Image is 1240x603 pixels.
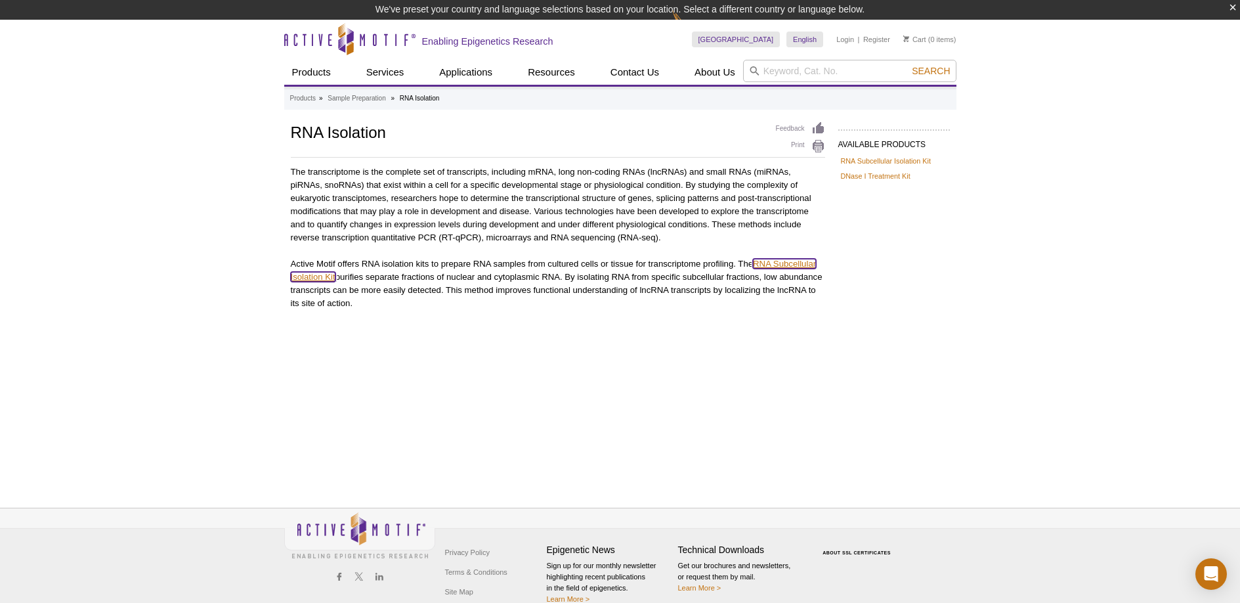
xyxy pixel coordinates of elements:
a: Products [284,60,339,85]
span: Search [912,66,950,76]
a: Feedback [776,122,825,136]
a: Cart [903,35,926,44]
a: RNA Subcellular Isolation Kit [291,259,817,282]
button: Search [908,65,954,77]
a: Privacy Policy [442,543,493,562]
a: Products [290,93,316,104]
li: | [858,32,860,47]
h2: AVAILABLE PRODUCTS [838,129,950,153]
a: Services [358,60,412,85]
p: Active Motif offers RNA isolation kits to prepare RNA samples from cultured cells or tissue for t... [291,257,825,310]
input: Keyword, Cat. No. [743,60,956,82]
h4: Epigenetic News [547,545,672,556]
a: Register [863,35,890,44]
a: Learn More > [547,595,590,603]
a: DNase I Treatment Kit [841,170,910,182]
a: Terms & Conditions [442,562,511,582]
li: (0 items) [903,32,956,47]
p: Get our brochures and newsletters, or request them by mail. [678,560,803,594]
a: English [786,32,823,47]
img: Change Here [672,10,707,41]
a: Print [776,139,825,154]
a: About Us [687,60,743,85]
li: » [391,95,395,102]
h1: RNA Isolation [291,122,763,141]
li: » [319,95,323,102]
img: Active Motif, [284,508,435,562]
h4: Technical Downloads [678,545,803,556]
a: Contact Us [603,60,667,85]
li: RNA Isolation [400,95,440,102]
a: RNA Subcellular Isolation Kit [841,155,931,167]
table: Click to Verify - This site chose Symantec SSL for secure e-commerce and confidential communicati... [809,531,908,560]
a: Learn More > [678,584,721,592]
div: Open Intercom Messenger [1195,558,1227,590]
a: Login [836,35,854,44]
p: The transcriptome is the complete set of transcripts, including mRNA, long non-coding RNAs (lncRN... [291,166,825,244]
a: Site Map [442,582,477,602]
a: Resources [520,60,583,85]
a: [GEOGRAPHIC_DATA] [692,32,780,47]
img: Your Cart [903,35,909,42]
a: Sample Preparation [328,93,385,104]
a: ABOUT SSL CERTIFICATES [823,550,891,555]
a: Applications [431,60,500,85]
h2: Enabling Epigenetics Research [422,35,553,47]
